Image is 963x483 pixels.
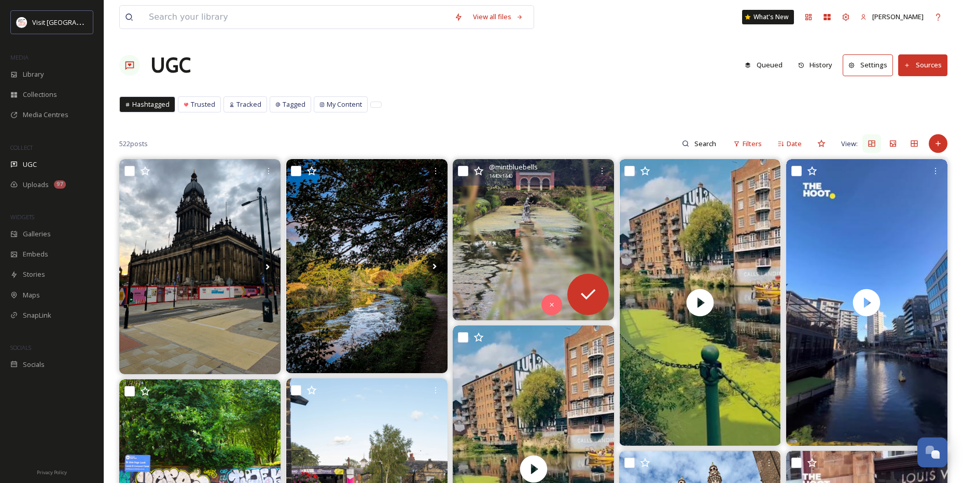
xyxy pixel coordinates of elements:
[54,180,66,189] div: 97
[32,17,113,27] span: Visit [GEOGRAPHIC_DATA]
[843,54,898,76] a: Settings
[23,310,51,320] span: SnapLink
[23,180,49,190] span: Uploads
[489,162,538,172] span: @ mintbluebells
[793,55,843,75] a: History
[150,50,191,81] a: UGC
[23,69,44,79] span: Library
[10,213,34,221] span: WIDGETS
[898,54,947,76] button: Sources
[489,173,512,180] span: 1440 x 1440
[787,139,802,149] span: Date
[23,90,57,100] span: Collections
[17,17,27,27] img: download%20(3).png
[37,469,67,476] span: Privacy Policy
[739,55,788,75] button: Queued
[872,12,924,21] span: [PERSON_NAME]
[843,54,893,76] button: Settings
[23,249,48,259] span: Embeds
[743,139,762,149] span: Filters
[23,269,45,279] span: Stories
[132,100,170,109] span: Hashtagged
[10,53,29,61] span: MEDIA
[468,7,528,27] a: View all files
[786,159,947,446] video: Good morning Leeds, what a beautiful morning it is down at leedsdock ☀️ #leeds #leedsdock #leedsl...
[23,110,68,120] span: Media Centres
[10,344,31,351] span: SOCIALS
[191,100,215,109] span: Trusted
[119,159,281,374] img: ✨ Majestic vibes in the heart of Leeds! 🏛️ The iconic Leeds Town Hall standing tall and timeless ...
[37,465,67,478] a: Privacy Policy
[236,100,261,109] span: Tracked
[793,55,838,75] button: History
[23,160,37,169] span: UGC
[742,10,794,24] a: What's New
[23,290,40,300] span: Maps
[917,437,947,467] button: Open Chat
[739,55,793,75] a: Queued
[23,360,45,370] span: Socials
[144,6,449,29] input: Search your library
[23,229,51,239] span: Galleries
[619,159,780,446] video: Happy Friday! 🚤☀️ Leeds water taxi cruising down the River Aire – weekend vibes incoming 🙌 Video ...
[619,159,780,446] img: thumbnail
[689,133,723,154] input: Search
[786,159,947,446] img: thumbnail
[327,100,362,109] span: My Content
[119,139,148,149] span: 522 posts
[10,144,33,151] span: COLLECT
[855,7,929,27] a: [PERSON_NAME]
[841,139,858,149] span: View:
[286,159,448,373] img: Early doors scenes from Rodley Canal!! . . . . . . . . . . . . #leedscanal #igersleeds #leeds #le...
[283,100,305,109] span: Tagged
[453,159,614,320] img: The magical fountain of Roundhay Park 🫶💚⭐️ Have a wonderful Saturday. . . . . #fountain #magic #m...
